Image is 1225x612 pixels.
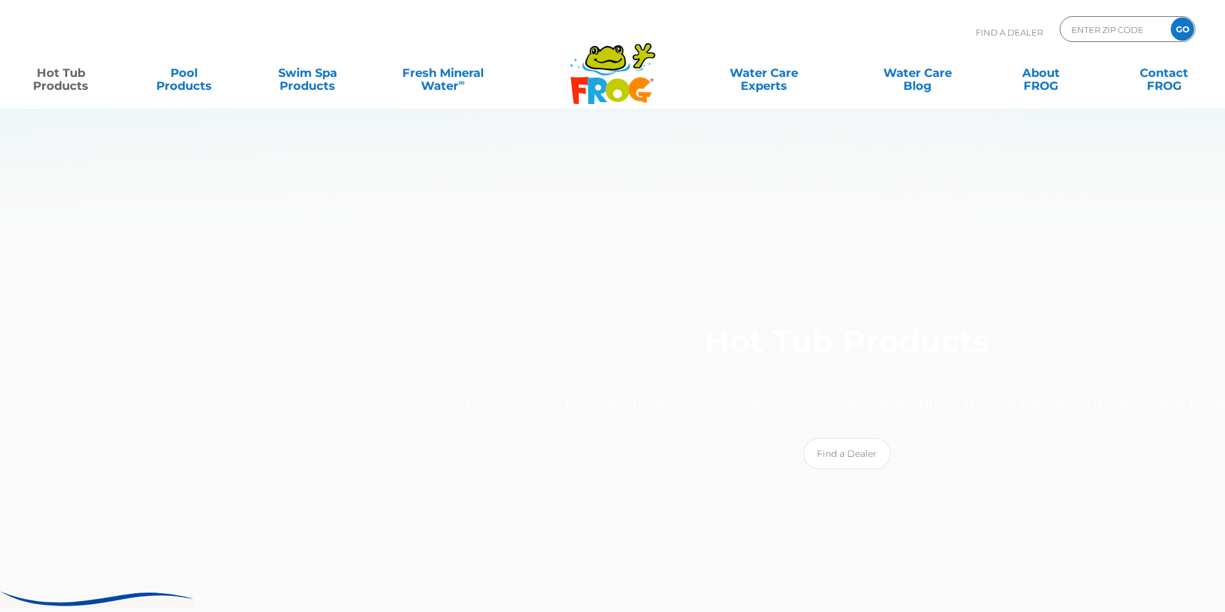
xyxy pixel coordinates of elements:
[136,60,232,86] a: PoolProducts
[383,60,503,86] a: Fresh MineralWater∞
[260,60,356,86] a: Swim SpaProducts
[1171,17,1194,41] input: GO
[993,60,1089,86] a: AboutFROG
[13,60,109,86] a: Hot TubProducts
[1116,60,1212,86] a: ContactFROG
[563,26,663,105] img: Frog Products Logo
[869,60,965,86] a: Water CareBlog
[458,77,465,87] sup: ∞
[803,438,890,469] a: Find a Dealer
[976,16,1043,48] p: Find A Dealer
[686,60,842,86] a: Water CareExperts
